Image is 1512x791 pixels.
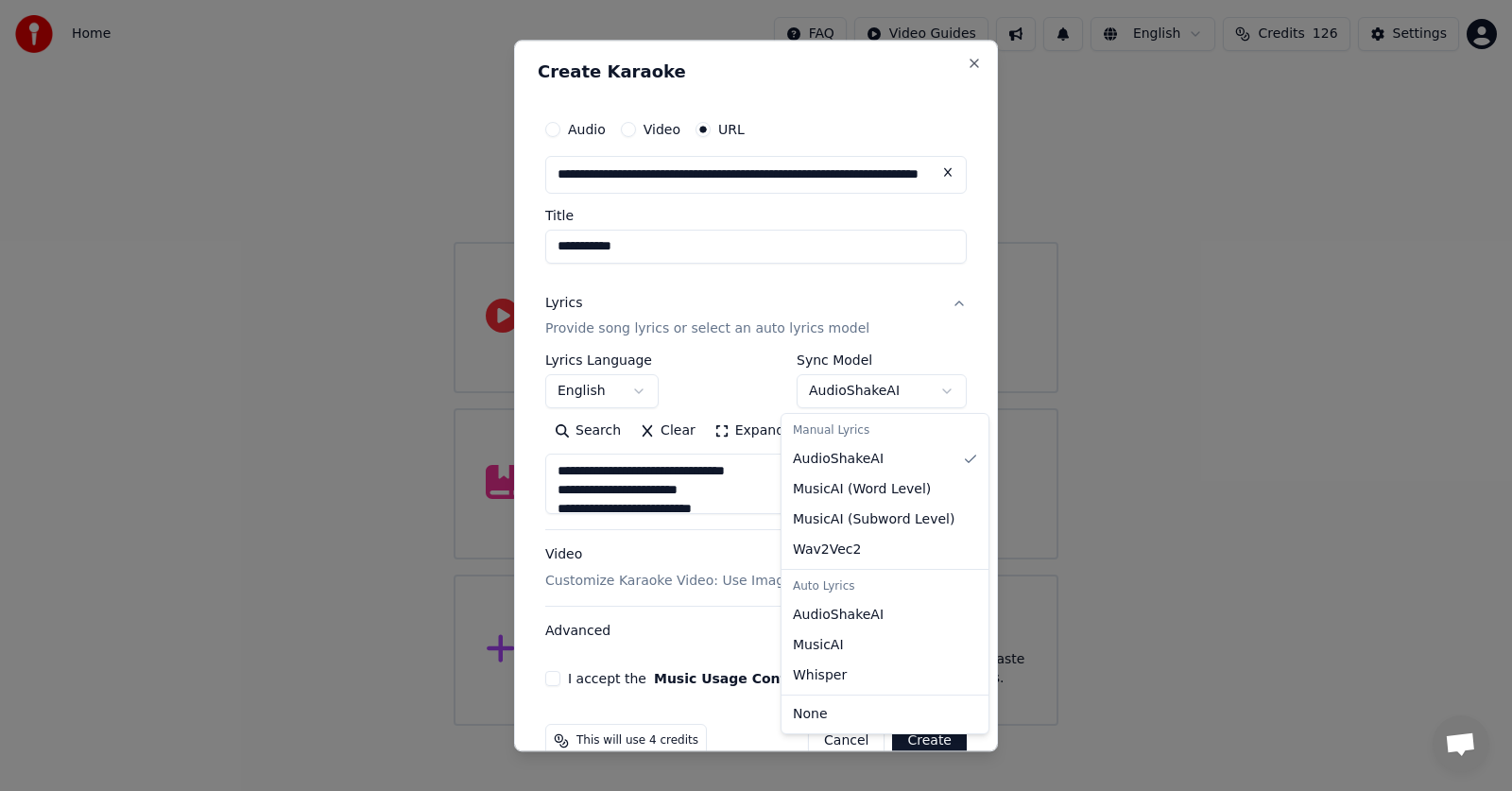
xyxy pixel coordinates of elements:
[785,574,985,600] div: Auto Lyrics
[793,606,884,625] span: AudioShakeAI
[793,705,828,724] span: None
[793,541,861,559] span: Wav2Vec2
[793,510,954,529] span: MusicAI ( Subword Level )
[793,450,884,469] span: AudioShakeAI
[793,666,847,685] span: Whisper
[793,480,931,499] span: MusicAI ( Word Level )
[785,418,985,444] div: Manual Lyrics
[793,636,844,655] span: MusicAI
